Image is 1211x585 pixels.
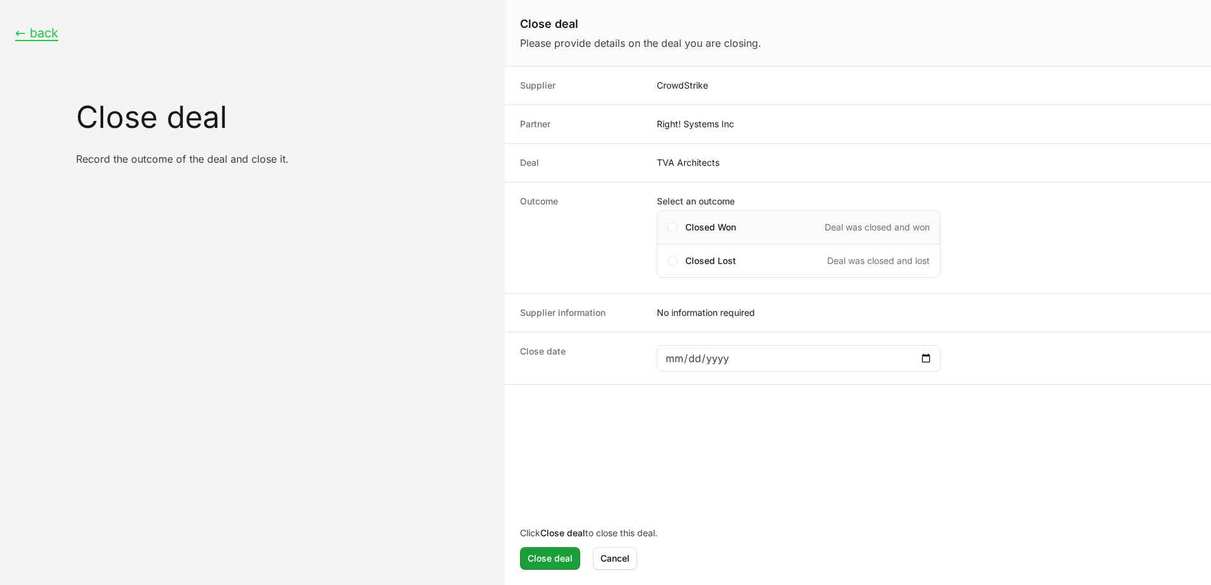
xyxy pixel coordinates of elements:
[685,221,736,234] span: Closed Won
[15,25,58,41] button: ← back
[685,255,736,267] span: Closed Lost
[825,221,930,234] span: Deal was closed and won
[657,195,941,208] label: Select an outcome
[520,79,642,92] dt: Supplier
[657,79,1196,92] dd: CrowdStrike
[520,547,580,570] button: Close deal
[520,156,642,169] dt: Deal
[540,527,585,538] b: Close deal
[657,306,1196,319] div: No information required
[827,255,930,267] span: Deal was closed and lost
[520,35,1196,51] p: Please provide details on the deal you are closing.
[520,527,1196,539] p: Click to close this deal.
[520,345,642,372] dt: Close date
[520,306,642,319] dt: Supplier information
[600,551,630,566] span: Cancel
[520,15,1196,33] h1: Close deal
[520,118,642,130] dt: Partner
[76,153,490,165] p: Record the outcome of the deal and close it.
[520,195,642,280] dt: Outcome
[528,551,573,566] span: Close deal
[593,547,637,570] button: Cancel
[657,156,1196,169] dd: TVA Architects
[657,118,1196,130] dd: Right! Systems Inc
[505,66,1211,385] dl: Close deal form
[76,102,490,132] h1: Close deal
